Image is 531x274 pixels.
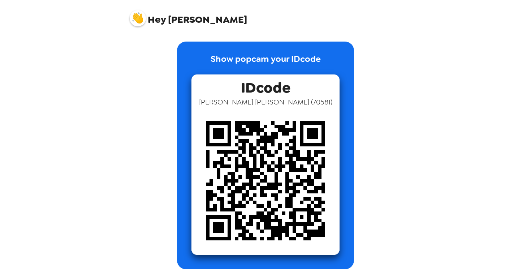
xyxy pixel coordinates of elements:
span: [PERSON_NAME] [PERSON_NAME] ( 70581 ) [199,97,332,107]
span: Hey [148,13,166,26]
span: IDcode [241,74,290,97]
img: profile pic [130,10,146,26]
p: Show popcam your IDcode [211,52,321,74]
span: [PERSON_NAME] [130,7,247,25]
img: qr code [191,107,340,255]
